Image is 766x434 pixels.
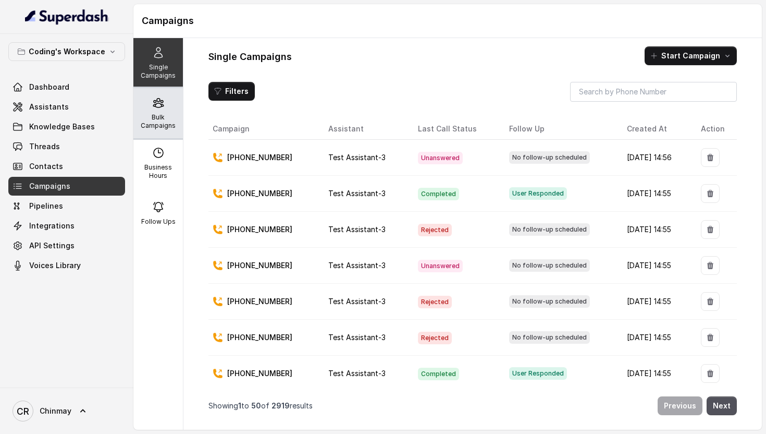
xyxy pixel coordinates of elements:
p: Bulk Campaigns [138,113,179,130]
img: light.svg [25,8,109,25]
nav: Pagination [208,390,737,421]
p: Follow Ups [141,218,176,226]
span: Rejected [418,296,452,308]
a: Voices Library [8,256,125,275]
td: [DATE] 14:55 [619,284,693,320]
td: [DATE] 14:56 [619,140,693,176]
span: Assistants [29,102,69,112]
p: Coding's Workspace [29,45,105,58]
span: Test Assistant-3 [328,189,386,198]
th: Created At [619,118,693,140]
span: Unanswered [418,260,463,272]
span: Completed [418,188,459,200]
a: Pipelines [8,197,125,215]
span: No follow-up scheduled [509,295,590,308]
a: Knowledge Bases [8,117,125,136]
a: Dashboard [8,78,125,97]
p: [PHONE_NUMBER] [227,296,292,307]
a: API Settings [8,236,125,255]
p: [PHONE_NUMBER] [227,152,292,163]
span: Rejected [418,332,452,344]
span: Knowledge Bases [29,122,95,132]
input: Search by Phone Number [570,82,737,102]
span: Dashboard [29,82,69,92]
h1: Single Campaigns [208,49,292,65]
span: Campaigns [29,181,70,191]
th: Last Call Status [410,118,501,140]
p: Showing to of results [208,401,313,411]
span: Test Assistant-3 [328,225,386,234]
span: Test Assistant-3 [328,297,386,306]
span: No follow-up scheduled [509,151,590,164]
span: Test Assistant-3 [328,261,386,270]
span: No follow-up scheduled [509,223,590,236]
span: Integrations [29,221,75,231]
th: Campaign [208,118,320,140]
p: Business Hours [138,163,179,180]
th: Follow Up [501,118,619,140]
span: Test Assistant-3 [328,153,386,162]
span: Chinmay [40,406,71,416]
span: Unanswered [418,152,463,164]
p: [PHONE_NUMBER] [227,188,292,199]
a: Campaigns [8,177,125,196]
button: Previous [658,396,702,415]
h1: Campaigns [142,13,753,29]
button: Coding's Workspace [8,42,125,61]
text: CR [17,406,29,417]
p: Single Campaigns [138,63,179,80]
span: API Settings [29,240,75,251]
a: Chinmay [8,396,125,426]
a: Assistants [8,98,125,116]
span: Pipelines [29,201,63,211]
th: Assistant [320,118,410,140]
span: Test Assistant-3 [328,333,386,342]
td: [DATE] 14:55 [619,248,693,284]
a: Integrations [8,216,125,235]
span: Voices Library [29,260,81,271]
a: Threads [8,137,125,156]
span: 1 [238,401,241,410]
td: [DATE] 14:55 [619,320,693,356]
span: 50 [251,401,261,410]
span: Test Assistant-3 [328,369,386,378]
p: [PHONE_NUMBER] [227,332,292,343]
button: Start Campaign [645,46,737,65]
th: Action [693,118,737,140]
p: [PHONE_NUMBER] [227,260,292,271]
span: No follow-up scheduled [509,331,590,344]
a: Contacts [8,157,125,176]
p: [PHONE_NUMBER] [227,368,292,379]
button: Filters [208,82,255,101]
span: User Responded [509,367,567,380]
span: Threads [29,141,60,152]
span: Completed [418,368,459,380]
span: Rejected [418,224,452,236]
td: [DATE] 14:55 [619,176,693,212]
button: Next [707,396,737,415]
span: User Responded [509,187,567,200]
td: [DATE] 14:55 [619,356,693,392]
td: [DATE] 14:55 [619,212,693,248]
span: No follow-up scheduled [509,259,590,272]
span: Contacts [29,161,63,172]
p: [PHONE_NUMBER] [227,224,292,235]
span: 2919 [271,401,290,410]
